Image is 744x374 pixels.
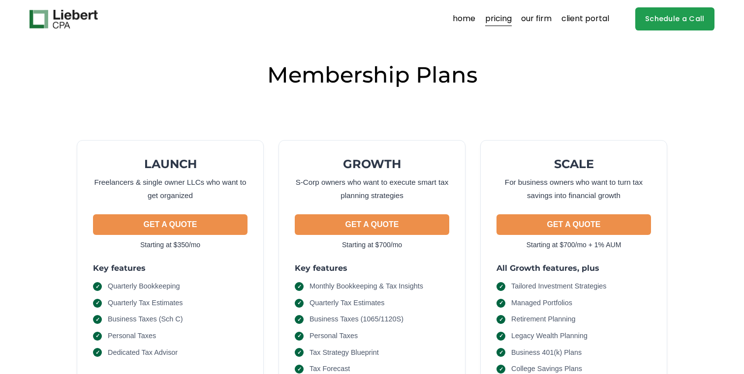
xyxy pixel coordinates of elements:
[496,263,651,273] h3: All Growth features, plus
[310,347,379,358] span: Tax Strategy Blueprint
[310,281,423,292] span: Monthly Bookkeeping & Tax Insights
[93,156,248,172] h2: LAUNCH
[511,298,572,309] span: Managed Portfolios
[485,11,512,27] a: pricing
[30,10,97,29] img: Liebert CPA
[108,281,180,292] span: Quarterly Bookkeeping
[521,11,552,27] a: our firm
[295,239,449,251] p: Starting at $700/mo
[511,314,575,325] span: Retirement Planning
[496,214,651,235] button: GET A QUOTE
[453,11,475,27] a: home
[310,314,403,325] span: Business Taxes (1065/1120S)
[496,156,651,172] h2: SCALE
[511,331,588,342] span: Legacy Wealth Planning
[93,214,248,235] button: GET A QUOTE
[561,11,609,27] a: client portal
[93,175,248,202] p: Freelancers & single owner LLCs who want to get organized
[310,331,358,342] span: Personal Taxes
[295,175,449,202] p: S-Corp owners who want to execute smart tax planning strategies
[310,298,385,309] span: Quarterly Tax Estimates
[511,281,607,292] span: Tailored Investment Strategies
[295,214,449,235] button: GET A QUOTE
[108,314,183,325] span: Business Taxes (Sch C)
[635,7,714,30] a: Schedule a Call
[295,263,449,273] h3: Key features
[108,298,183,309] span: Quarterly Tax Estimates
[496,239,651,251] p: Starting at $700/mo + 1% AUM
[295,156,449,172] h2: GROWTH
[93,263,248,273] h3: Key features
[496,175,651,202] p: For business owners who want to turn tax savings into financial growth
[93,239,248,251] p: Starting at $350/mo
[511,347,582,358] span: Business 401(k) Plans
[30,60,714,89] h2: Membership Plans
[108,331,156,342] span: Personal Taxes
[108,347,178,358] span: Dedicated Tax Advisor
